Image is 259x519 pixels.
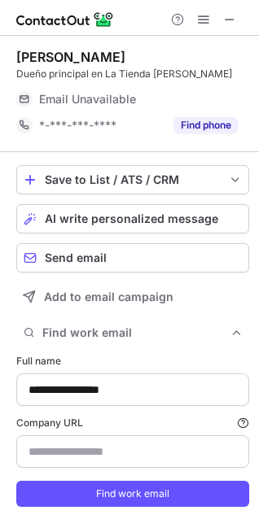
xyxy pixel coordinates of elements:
span: Find work email [42,325,230,340]
div: Dueño principal en La Tienda [PERSON_NAME] [16,67,249,81]
span: Send email [45,251,107,264]
button: save-profile-one-click [16,165,249,194]
button: Add to email campaign [16,282,249,312]
button: Send email [16,243,249,273]
img: ContactOut v5.3.10 [16,10,114,29]
button: Find work email [16,481,249,507]
label: Full name [16,354,249,369]
span: AI write personalized message [45,212,218,225]
button: Reveal Button [173,117,238,133]
button: Find work email [16,321,249,344]
div: Save to List / ATS / CRM [45,173,221,186]
span: Email Unavailable [39,92,136,107]
div: [PERSON_NAME] [16,49,125,65]
span: Add to email campaign [44,290,173,303]
button: AI write personalized message [16,204,249,233]
label: Company URL [16,416,249,430]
